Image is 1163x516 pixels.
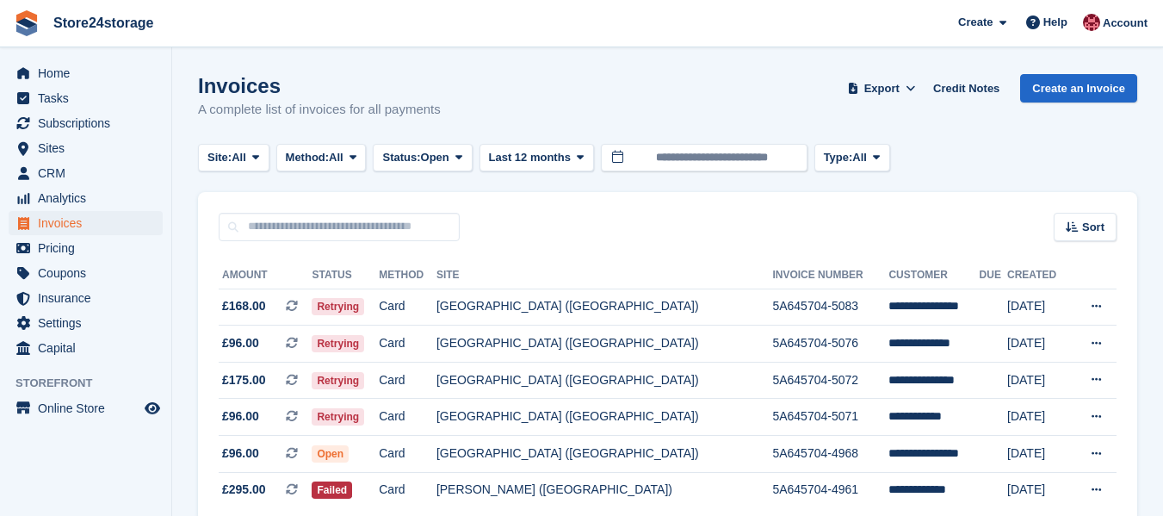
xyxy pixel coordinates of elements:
[436,326,773,363] td: [GEOGRAPHIC_DATA] ([GEOGRAPHIC_DATA])
[379,436,436,473] td: Card
[980,262,1007,289] th: Due
[142,398,163,419] a: Preview store
[222,297,266,315] span: £168.00
[489,149,571,166] span: Last 12 months
[888,262,979,289] th: Customer
[222,407,259,426] span: £96.00
[772,326,888,363] td: 5A645704-5076
[15,375,171,392] span: Storefront
[14,10,40,36] img: stora-icon-8386f47178a22dfd0bd8f6a31ec36ba5ce8667c1dd55bd0f319d3a0aa187defe.svg
[379,362,436,399] td: Card
[207,149,232,166] span: Site:
[219,262,312,289] th: Amount
[38,111,141,135] span: Subscriptions
[772,362,888,399] td: 5A645704-5072
[38,286,141,310] span: Insurance
[436,472,773,508] td: [PERSON_NAME] ([GEOGRAPHIC_DATA])
[329,149,343,166] span: All
[1007,362,1070,399] td: [DATE]
[824,149,853,166] span: Type:
[852,149,867,166] span: All
[9,311,163,335] a: menu
[436,436,773,473] td: [GEOGRAPHIC_DATA] ([GEOGRAPHIC_DATA])
[436,399,773,436] td: [GEOGRAPHIC_DATA] ([GEOGRAPHIC_DATA])
[772,262,888,289] th: Invoice Number
[38,396,141,420] span: Online Store
[436,362,773,399] td: [GEOGRAPHIC_DATA] ([GEOGRAPHIC_DATA])
[312,445,349,463] span: Open
[9,186,163,210] a: menu
[9,286,163,310] a: menu
[312,298,364,315] span: Retrying
[9,86,163,110] a: menu
[9,161,163,185] a: menu
[772,289,888,326] td: 5A645704-5083
[1007,436,1070,473] td: [DATE]
[1043,14,1067,31] span: Help
[198,144,269,172] button: Site: All
[9,136,163,160] a: menu
[1082,219,1104,236] span: Sort
[1007,326,1070,363] td: [DATE]
[38,336,141,360] span: Capital
[373,144,472,172] button: Status: Open
[379,262,436,289] th: Method
[38,136,141,160] span: Sites
[772,472,888,508] td: 5A645704-4961
[479,144,594,172] button: Last 12 months
[1020,74,1137,103] a: Create an Invoice
[9,261,163,285] a: menu
[9,336,163,360] a: menu
[379,399,436,436] td: Card
[222,481,266,499] span: £295.00
[222,371,266,389] span: £175.00
[1007,289,1070,326] td: [DATE]
[1007,472,1070,508] td: [DATE]
[9,396,163,420] a: menu
[312,408,364,426] span: Retrying
[436,262,773,289] th: Site
[1103,15,1148,32] span: Account
[198,74,441,97] h1: Invoices
[1083,14,1100,31] img: Mandy Huges
[814,144,890,172] button: Type: All
[38,311,141,335] span: Settings
[38,186,141,210] span: Analytics
[379,289,436,326] td: Card
[436,289,773,326] td: [GEOGRAPHIC_DATA] ([GEOGRAPHIC_DATA])
[9,61,163,85] a: menu
[312,482,352,499] span: Failed
[276,144,367,172] button: Method: All
[312,335,364,352] span: Retrying
[9,236,163,260] a: menu
[312,262,379,289] th: Status
[38,261,141,285] span: Coupons
[9,111,163,135] a: menu
[312,372,364,389] span: Retrying
[772,399,888,436] td: 5A645704-5071
[1007,262,1070,289] th: Created
[38,161,141,185] span: CRM
[38,86,141,110] span: Tasks
[772,436,888,473] td: 5A645704-4968
[926,74,1006,103] a: Credit Notes
[379,326,436,363] td: Card
[46,9,161,37] a: Store24storage
[9,211,163,235] a: menu
[286,149,330,166] span: Method:
[222,334,259,352] span: £96.00
[198,100,441,120] p: A complete list of invoices for all payments
[232,149,246,166] span: All
[958,14,993,31] span: Create
[379,472,436,508] td: Card
[844,74,919,103] button: Export
[38,61,141,85] span: Home
[38,236,141,260] span: Pricing
[222,445,259,463] span: £96.00
[38,211,141,235] span: Invoices
[1007,399,1070,436] td: [DATE]
[382,149,420,166] span: Status:
[421,149,449,166] span: Open
[864,80,900,97] span: Export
